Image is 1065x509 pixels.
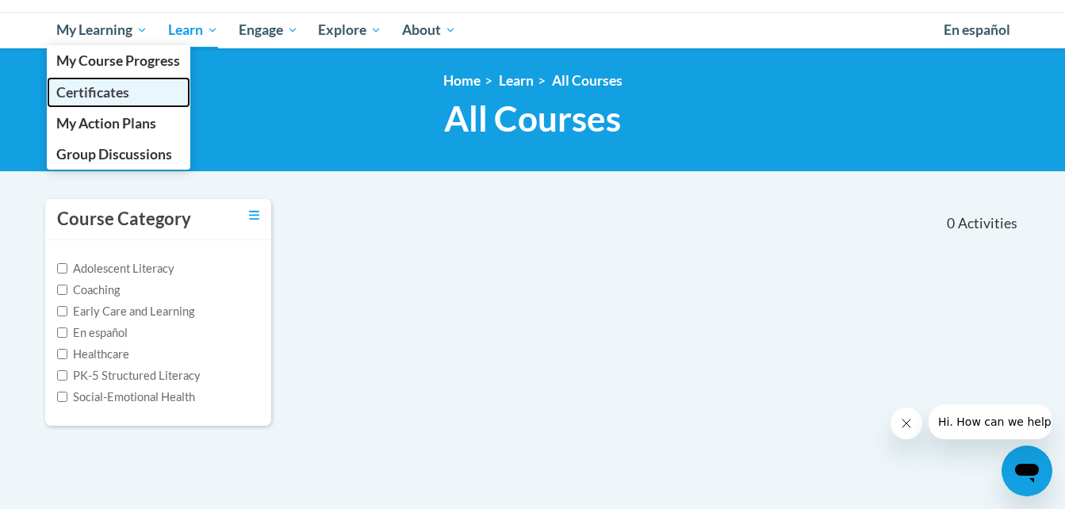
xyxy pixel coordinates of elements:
[57,367,201,385] label: PK-5 Structured Literacy
[57,346,129,363] label: Healthcare
[56,21,147,40] span: My Learning
[57,303,194,320] label: Early Care and Learning
[33,12,1032,48] div: Main menu
[57,281,120,299] label: Coaching
[47,45,191,76] a: My Course Progress
[929,404,1052,439] iframe: Message from company
[57,306,67,316] input: Checkbox for Options
[47,108,191,139] a: My Action Plans
[10,11,128,24] span: Hi. How can we help?
[933,13,1021,47] a: En español
[57,327,67,338] input: Checkbox for Options
[47,77,191,108] a: Certificates
[56,52,180,69] span: My Course Progress
[308,12,392,48] a: Explore
[57,263,67,274] input: Checkbox for Options
[402,21,456,40] span: About
[168,21,218,40] span: Learn
[228,12,308,48] a: Engage
[47,139,191,170] a: Group Discussions
[57,285,67,295] input: Checkbox for Options
[947,215,955,232] span: 0
[239,21,298,40] span: Engage
[249,207,259,224] a: Toggle collapse
[443,72,481,89] a: Home
[444,98,621,140] span: All Courses
[552,72,623,89] a: All Courses
[57,392,67,402] input: Checkbox for Options
[318,21,381,40] span: Explore
[47,12,159,48] a: My Learning
[1002,446,1052,496] iframe: Button to launch messaging window
[57,324,128,342] label: En español
[944,21,1010,38] span: En español
[499,72,534,89] a: Learn
[57,388,195,406] label: Social-Emotional Health
[56,84,129,101] span: Certificates
[891,408,922,439] iframe: Close message
[57,349,67,359] input: Checkbox for Options
[392,12,466,48] a: About
[56,115,156,132] span: My Action Plans
[56,146,172,163] span: Group Discussions
[958,215,1017,232] span: Activities
[57,207,191,232] h3: Course Category
[57,260,174,277] label: Adolescent Literacy
[158,12,228,48] a: Learn
[57,370,67,381] input: Checkbox for Options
